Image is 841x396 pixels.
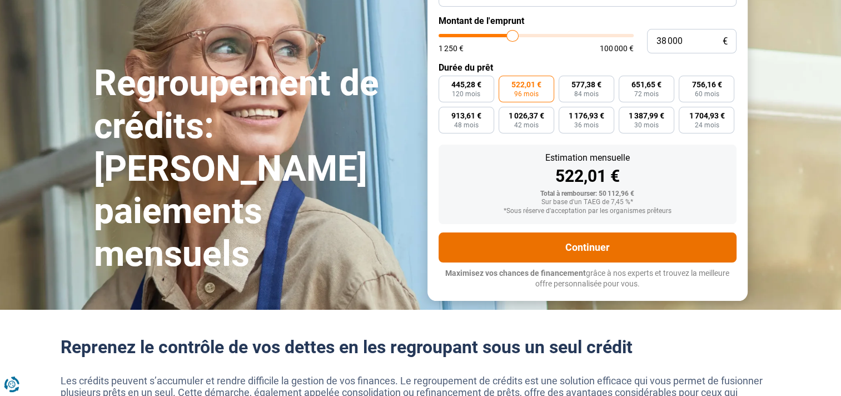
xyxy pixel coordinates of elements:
span: 30 mois [634,122,659,128]
span: 48 mois [454,122,479,128]
span: 100 000 € [600,44,634,52]
h2: Reprenez le contrôle de vos dettes en les regroupant sous un seul crédit [61,336,781,358]
span: 1 250 € [439,44,464,52]
span: 577,38 € [571,81,601,88]
div: Estimation mensuelle [447,154,728,162]
span: 1 704,93 € [689,112,724,120]
span: 42 mois [514,122,539,128]
label: Montant de l'emprunt [439,16,737,26]
span: 651,65 € [631,81,661,88]
span: 1 176,93 € [569,112,604,120]
button: Continuer [439,232,737,263]
h1: Regroupement de crédits: [PERSON_NAME] paiements mensuels [94,62,414,276]
span: 120 mois [452,91,480,97]
span: 36 mois [574,122,599,128]
span: € [723,37,728,46]
span: 756,16 € [691,81,721,88]
span: 1 387,99 € [629,112,664,120]
span: 84 mois [574,91,599,97]
span: 24 mois [694,122,719,128]
label: Durée du prêt [439,62,737,73]
div: *Sous réserve d'acceptation par les organismes prêteurs [447,207,728,215]
div: 522,01 € [447,168,728,185]
span: 72 mois [634,91,659,97]
span: 913,61 € [451,112,481,120]
div: Sur base d'un TAEG de 7,45 %* [447,199,728,206]
span: 60 mois [694,91,719,97]
span: Maximisez vos chances de financement [445,269,586,278]
div: Total à rembourser: 50 112,96 € [447,190,728,198]
span: 96 mois [514,91,539,97]
p: grâce à nos experts et trouvez la meilleure offre personnalisée pour vous. [439,268,737,290]
span: 445,28 € [451,81,481,88]
span: 1 026,37 € [509,112,544,120]
span: 522,01 € [511,81,541,88]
